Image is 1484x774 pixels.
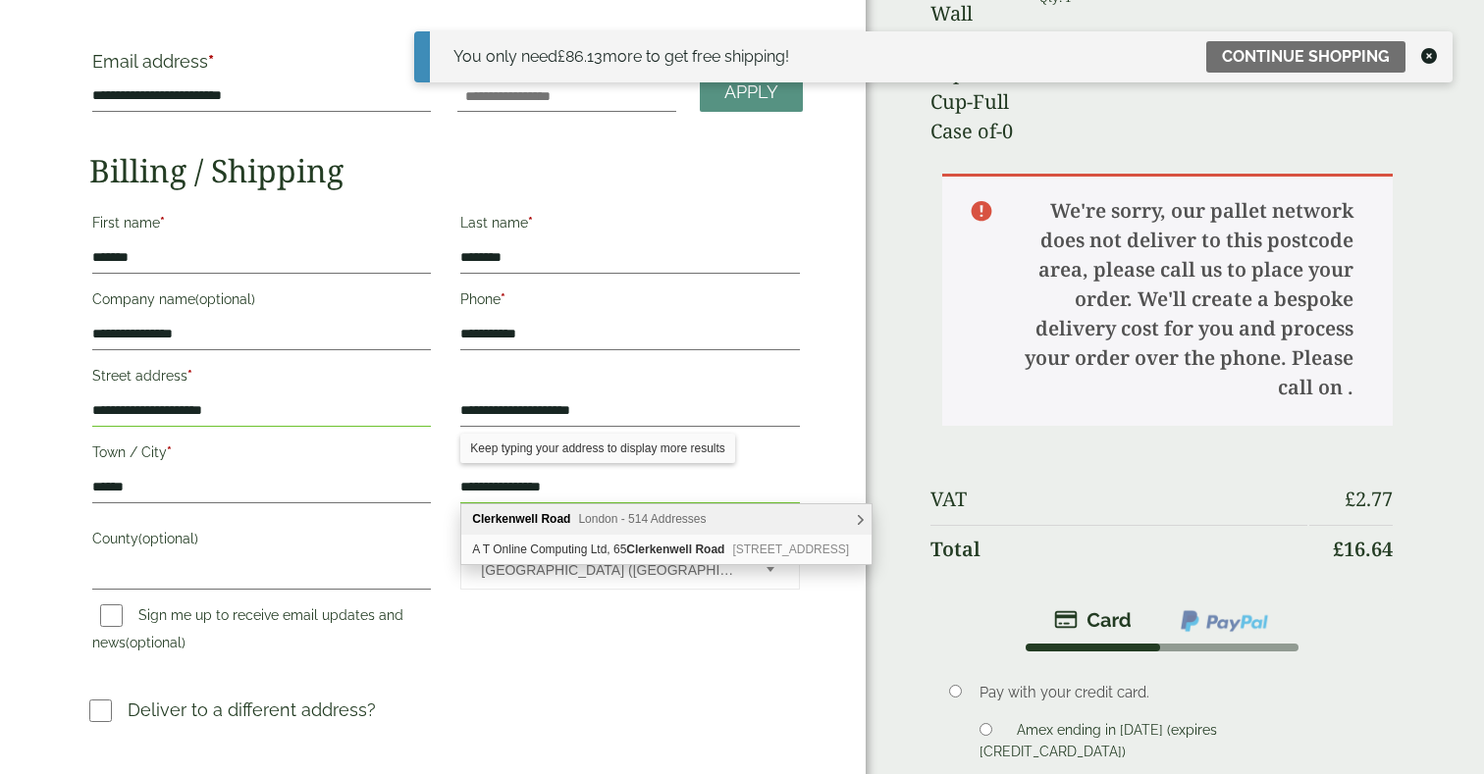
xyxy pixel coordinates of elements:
[472,512,538,526] b: Clerkenwell
[541,512,570,526] b: Road
[695,542,724,556] b: Road
[195,291,255,307] span: (optional)
[1334,29,1345,56] span: £
[461,504,872,535] div: Clerkenwell Road
[980,682,1365,703] p: Pay with your credit card.
[92,53,432,80] label: Email address
[208,51,214,72] abbr: required
[160,215,165,231] abbr: required
[1179,608,1270,634] img: ppcp-gateway.png
[930,476,1307,523] th: VAT
[460,434,734,463] div: Keep typing your address to display more results
[1054,608,1132,632] img: stripe.png
[732,542,849,556] span: [STREET_ADDRESS]
[92,285,432,319] label: Company name
[187,368,192,384] abbr: required
[100,604,123,627] input: Sign me up to receive email updates and news(optional)
[942,174,1393,426] p: We're sorry, our pallet network does not deliver to this postcode area, please call us to place y...
[453,45,789,69] div: You only need more to get free shipping!
[1333,536,1344,562] span: £
[460,285,800,319] label: Phone
[92,525,432,558] label: County
[92,607,403,656] label: Sign me up to receive email updates and news
[1345,486,1393,512] bdi: 2.77
[126,635,185,650] span: (optional)
[1206,41,1405,73] a: Continue shopping
[557,47,603,66] span: 86.13
[1345,486,1355,512] span: £
[501,291,505,307] abbr: required
[626,542,692,556] b: Clerkenwell
[460,209,800,242] label: Last name
[138,531,198,546] span: (optional)
[92,209,432,242] label: First name
[89,152,803,189] h2: Billing / Shipping
[557,47,565,66] span: £
[481,549,740,591] span: United Kingdom (UK)
[930,525,1307,573] th: Total
[528,215,533,231] abbr: required
[578,512,706,526] span: London - 514 Addresses
[92,439,432,472] label: Town / City
[167,444,172,460] abbr: required
[460,548,800,590] span: Country/Region
[128,697,376,723] p: Deliver to a different address?
[1334,29,1393,56] bdi: 13.87
[461,535,872,564] div: A T Online Computing Ltd, 65 Clerkenwell Road
[92,362,432,395] label: Street address
[1333,536,1393,562] bdi: 16.64
[980,722,1217,765] label: Amex ending in [DATE] (expires [CREDIT_CARD_DATA])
